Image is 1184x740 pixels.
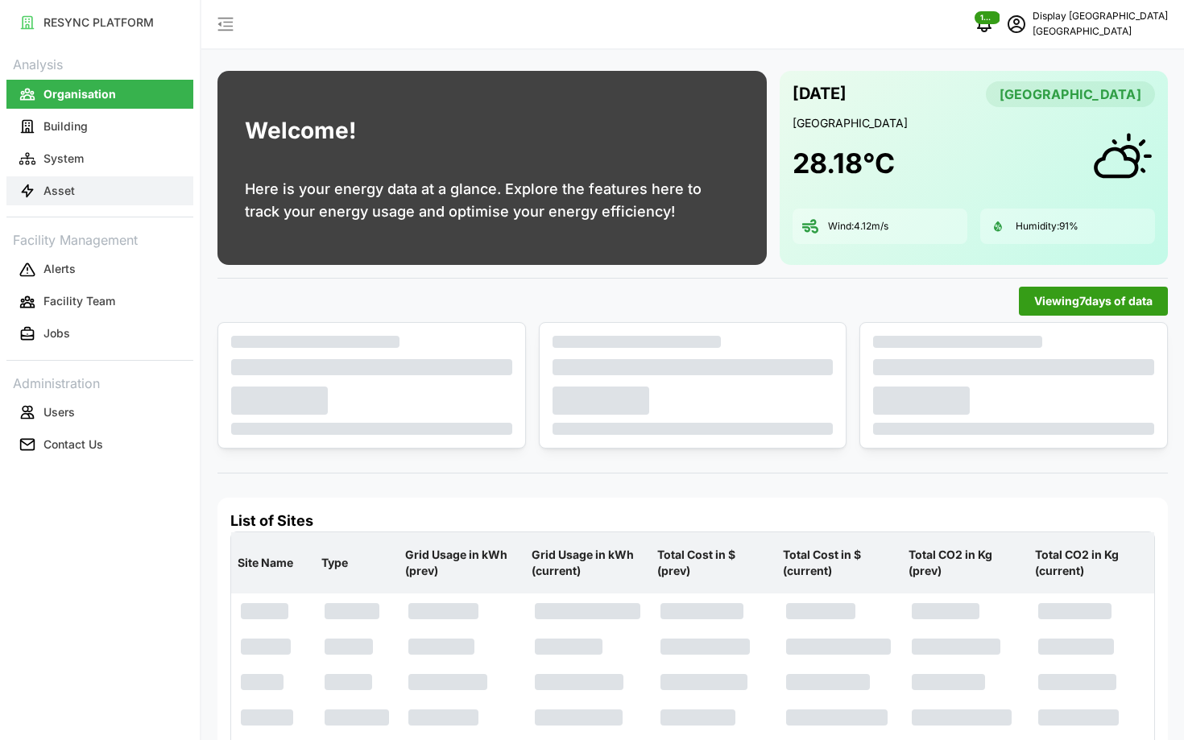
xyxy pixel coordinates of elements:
p: Asset [43,183,75,199]
p: Display [GEOGRAPHIC_DATA] [1033,9,1168,24]
p: Total Cost in $ (current) [780,534,899,593]
button: Alerts [6,255,193,284]
p: [GEOGRAPHIC_DATA] [1033,24,1168,39]
span: 1045 [980,12,995,23]
p: Wind: 4.12 m/s [828,220,888,234]
p: Facility Team [43,293,115,309]
p: Facility Management [6,227,193,250]
p: Administration [6,370,193,394]
button: Organisation [6,80,193,109]
span: Viewing 7 days of data [1034,287,1153,315]
button: Viewing7days of data [1019,287,1168,316]
button: RESYNC PLATFORM [6,8,193,37]
a: Users [6,396,193,428]
p: [DATE] [793,81,847,107]
span: [GEOGRAPHIC_DATA] [1000,82,1141,106]
p: Total CO2 in Kg (prev) [905,534,1025,593]
p: Organisation [43,86,116,102]
button: Contact Us [6,430,193,459]
p: RESYNC PLATFORM [43,14,154,31]
a: Organisation [6,78,193,110]
p: Alerts [43,261,76,277]
p: Here is your energy data at a glance. Explore the features here to track your energy usage and op... [245,178,739,223]
button: Users [6,398,193,427]
p: Humidity: 91 % [1016,220,1078,234]
p: Total Cost in $ (prev) [654,534,773,593]
p: Site Name [234,542,312,584]
p: [GEOGRAPHIC_DATA] [793,115,1155,131]
a: Jobs [6,318,193,350]
p: Users [43,404,75,420]
p: Total CO2 in Kg (current) [1032,534,1151,593]
a: Contact Us [6,428,193,461]
p: Analysis [6,52,193,75]
button: Building [6,112,193,141]
a: Asset [6,175,193,207]
button: notifications [968,8,1000,40]
a: Facility Team [6,286,193,318]
p: Jobs [43,325,70,341]
a: Alerts [6,254,193,286]
h4: List of Sites [230,511,1155,531]
h1: 28.18 °C [793,146,895,181]
button: schedule [1000,8,1033,40]
a: Building [6,110,193,143]
a: System [6,143,193,175]
h1: Welcome! [245,114,356,148]
p: Grid Usage in kWh (current) [528,534,648,593]
p: Building [43,118,88,134]
p: Grid Usage in kWh (prev) [402,534,521,593]
a: RESYNC PLATFORM [6,6,193,39]
button: Asset [6,176,193,205]
p: System [43,151,84,167]
button: Jobs [6,320,193,349]
button: System [6,144,193,173]
p: Type [318,542,395,584]
button: Facility Team [6,287,193,316]
p: Contact Us [43,436,103,453]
